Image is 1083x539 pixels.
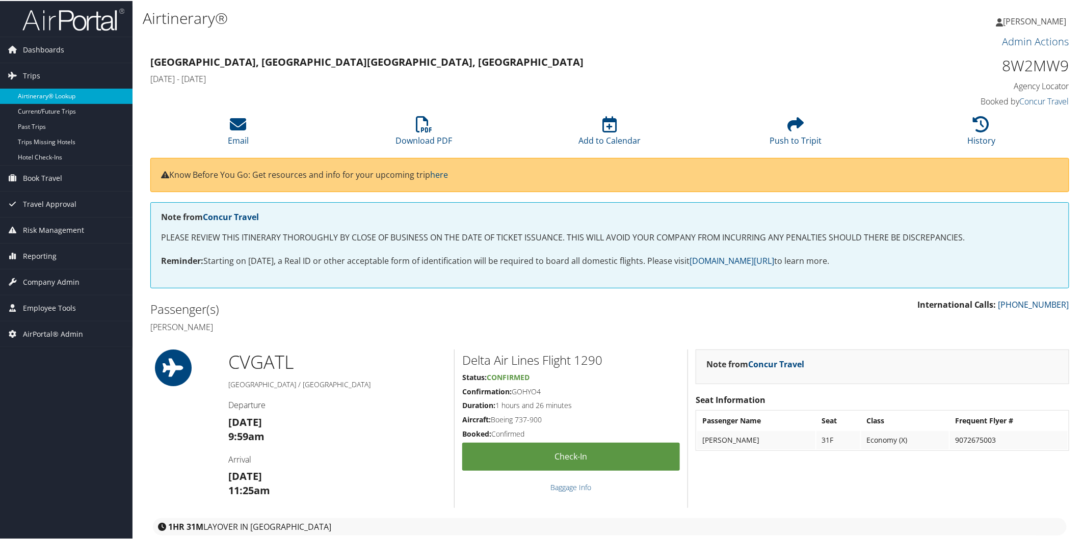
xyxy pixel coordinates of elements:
[228,482,270,496] strong: 11:25am
[551,481,592,491] a: Baggage Info
[487,371,530,381] span: Confirmed
[816,411,860,429] th: Seat
[23,36,64,62] span: Dashboards
[462,428,491,438] strong: Booked:
[696,393,765,405] strong: Seat Information
[23,242,57,268] span: Reporting
[228,453,446,464] h4: Arrival
[150,300,602,317] h2: Passenger(s)
[150,320,602,332] h4: [PERSON_NAME]
[395,121,452,145] a: Download PDF
[462,386,512,395] strong: Confirmation:
[967,121,995,145] a: History
[1003,15,1067,26] span: [PERSON_NAME]
[203,210,259,222] a: Concur Travel
[462,386,680,396] h5: GOHYO4
[1020,95,1069,106] a: Concur Travel
[228,428,265,442] strong: 9:59am
[462,414,680,424] h5: Boeing 737-900
[950,430,1068,448] td: 9072675003
[462,442,680,470] a: Check-in
[462,428,680,438] h5: Confirmed
[816,430,860,448] td: 31F
[851,79,1069,91] h4: Agency Locator
[228,414,262,428] strong: [DATE]
[697,430,815,448] td: [PERSON_NAME]
[430,168,448,179] a: here
[23,165,62,190] span: Book Travel
[578,121,641,145] a: Add to Calendar
[917,298,996,309] strong: International Calls:
[161,254,203,265] strong: Reminder:
[153,517,1067,534] div: layover in [GEOGRAPHIC_DATA]
[462,399,680,410] h5: 1 hours and 26 minutes
[22,7,124,31] img: airportal-logo.png
[228,379,446,389] h5: [GEOGRAPHIC_DATA] / [GEOGRAPHIC_DATA]
[161,210,259,222] strong: Note from
[150,72,836,84] h4: [DATE] - [DATE]
[143,7,765,28] h1: Airtinerary®
[861,411,949,429] th: Class
[23,294,76,320] span: Employee Tools
[228,398,446,410] h4: Departure
[950,411,1068,429] th: Frequent Flyer #
[161,254,1059,267] p: Starting on [DATE], a Real ID or other acceptable form of identification will be required to boar...
[228,121,249,145] a: Email
[706,358,804,369] strong: Note from
[851,54,1069,75] h1: 8W2MW9
[228,348,446,374] h1: CVG ATL
[23,320,83,346] span: AirPortal® Admin
[23,217,84,242] span: Risk Management
[770,121,822,145] a: Push to Tripit
[462,414,491,423] strong: Aircraft:
[23,191,76,216] span: Travel Approval
[23,62,40,88] span: Trips
[168,520,203,531] strong: 1HR 31M
[228,468,262,482] strong: [DATE]
[861,430,949,448] td: Economy (X)
[690,254,774,265] a: [DOMAIN_NAME][URL]
[150,54,584,68] strong: [GEOGRAPHIC_DATA], [GEOGRAPHIC_DATA] [GEOGRAPHIC_DATA], [GEOGRAPHIC_DATA]
[998,298,1069,309] a: [PHONE_NUMBER]
[23,268,80,294] span: Company Admin
[161,168,1059,181] p: Know Before You Go: Get resources and info for your upcoming trip
[462,399,495,409] strong: Duration:
[462,371,487,381] strong: Status:
[1002,34,1069,47] a: Admin Actions
[851,95,1069,106] h4: Booked by
[996,5,1077,36] a: [PERSON_NAME]
[748,358,804,369] a: Concur Travel
[161,230,1059,244] p: PLEASE REVIEW THIS ITINERARY THOROUGHLY BY CLOSE OF BUSINESS ON THE DATE OF TICKET ISSUANCE. THIS...
[462,351,680,368] h2: Delta Air Lines Flight 1290
[697,411,815,429] th: Passenger Name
